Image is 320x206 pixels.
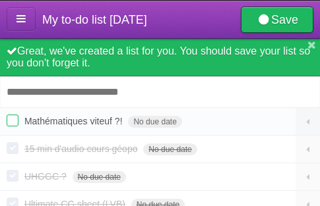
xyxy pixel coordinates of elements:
span: No due date [73,171,126,183]
span: No due date [143,143,197,155]
a: Save [241,7,313,33]
span: UHGGC ? [24,171,70,182]
label: Done [7,170,18,182]
span: 15 min d'audio cours géopo [24,143,141,154]
label: Done [7,115,18,126]
span: Mathématiques viteuf ?! [24,116,126,126]
span: No due date [128,116,181,128]
label: Done [7,142,18,154]
span: My to-do list [DATE] [42,13,147,26]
